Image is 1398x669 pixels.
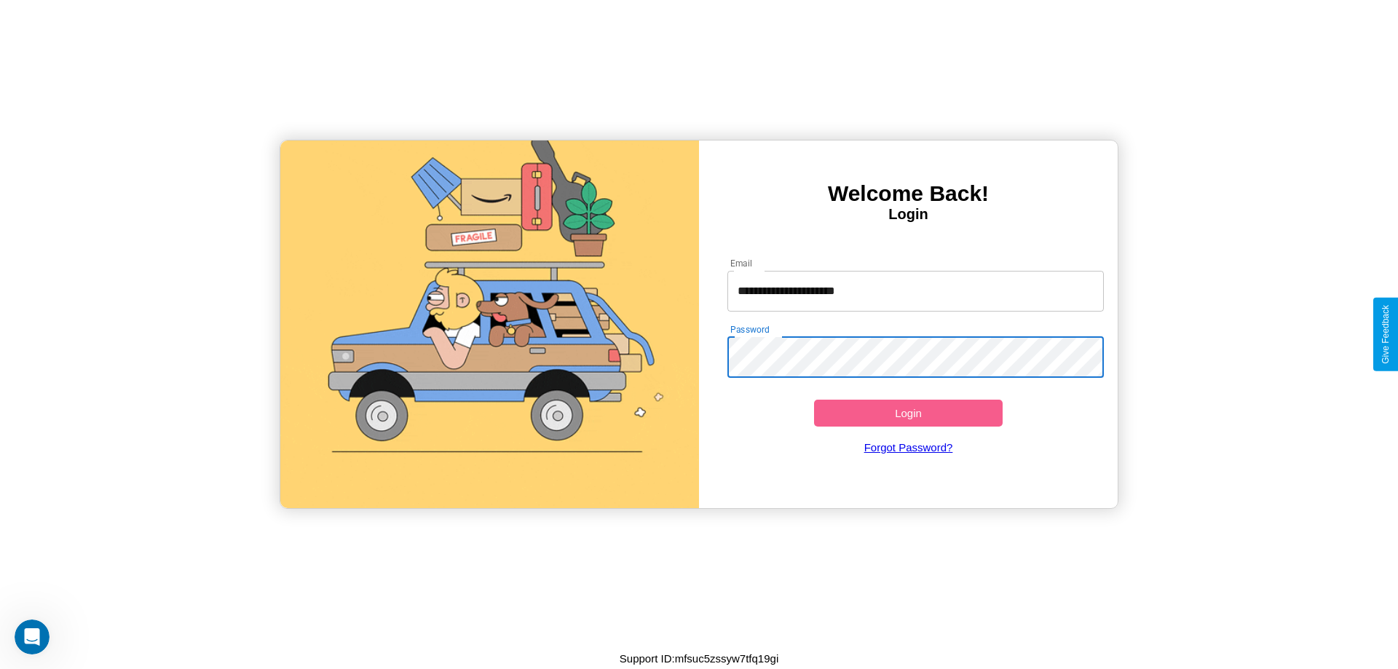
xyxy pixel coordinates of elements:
[1381,305,1391,364] div: Give Feedback
[730,257,753,269] label: Email
[699,181,1118,206] h3: Welcome Back!
[814,400,1003,427] button: Login
[15,619,50,654] iframe: Intercom live chat
[699,206,1118,223] h4: Login
[620,649,778,668] p: Support ID: mfsuc5zssyw7tfq19gi
[730,323,769,336] label: Password
[280,140,699,508] img: gif
[720,427,1097,468] a: Forgot Password?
